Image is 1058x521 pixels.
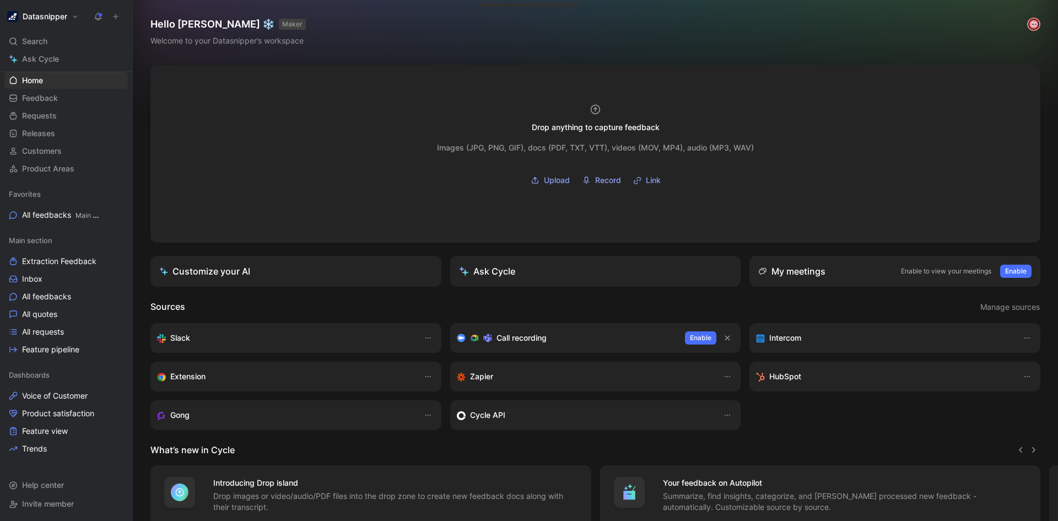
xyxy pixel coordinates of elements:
a: All requests [4,324,128,340]
h3: Gong [170,409,190,422]
span: Favorites [9,189,41,200]
h3: Call recording [496,331,547,345]
span: Dashboards [9,369,50,380]
h1: Datasnipper [23,12,67,22]
p: Summarize, find insights, categorize, and [PERSON_NAME] processed new feedback - automatically. C... [663,491,1028,513]
a: Trends [4,441,128,457]
a: All feedbacksMain section [4,207,128,223]
a: Customers [4,143,128,159]
span: Link [646,174,661,187]
span: Main section [9,235,52,246]
span: Search [22,35,47,48]
h3: Extension [170,370,206,383]
div: Record & transcribe meetings from Zoom, Meet & Teams. [457,331,677,345]
a: Ask Cycle [4,51,128,67]
h4: Introducing Drop island [213,476,578,490]
span: Record [595,174,621,187]
div: Drop anything to capture feedback [532,121,660,134]
div: DashboardsVoice of CustomerProduct satisfactionFeature viewTrends [4,367,128,457]
div: Invite member [4,496,128,512]
span: Voice of Customer [22,390,88,401]
button: Ask Cycle [450,256,741,287]
span: Manage sources [980,300,1040,314]
h3: HubSpot [769,370,801,383]
span: Enable [690,332,711,343]
div: Capture feedback from thousands of sources with Zapier (survey results, recordings, sheets, etc). [457,370,712,383]
h3: Slack [170,331,190,345]
a: Extraction Feedback [4,253,128,270]
img: Datasnipper [7,11,18,22]
div: Help center [4,477,128,493]
div: Search [4,33,128,50]
span: Releases [22,128,55,139]
div: Dashboards [4,367,128,383]
h1: Hello [PERSON_NAME] ❄️ [150,18,306,31]
button: MAKER [279,19,306,30]
a: All quotes [4,306,128,323]
a: Feedback [4,90,128,106]
div: Capture feedback from your incoming calls [157,409,413,422]
a: Product Areas [4,160,128,177]
span: Main section [75,211,115,219]
a: Inbox [4,271,128,287]
span: Feature pipeline [22,344,79,355]
div: Sync customers & send feedback from custom sources. Get inspired by our favorite use case [457,409,712,422]
span: Feedback [22,93,58,104]
div: My meetings [758,265,825,278]
span: All feedbacks [22,291,71,302]
div: Main sectionExtraction FeedbackInboxAll feedbacksAll quotesAll requestsFeature pipeline [4,232,128,358]
span: Customers [22,146,62,157]
span: All requests [22,326,64,337]
h2: What’s new in Cycle [150,443,235,456]
span: Home [22,75,43,86]
span: Product satisfaction [22,408,94,419]
h4: Your feedback on Autopilot [663,476,1028,490]
img: avatar [1028,19,1039,30]
span: Ask Cycle [22,52,59,66]
div: Customize your AI [159,265,250,278]
button: Upload [527,172,574,189]
p: Enable to view your meetings [901,266,991,277]
span: Requests [22,110,57,121]
a: Product satisfaction [4,405,128,422]
button: Enable [685,331,716,345]
div: Sync your customers, send feedback and get updates in Slack [157,331,413,345]
a: Customize your AI [150,256,441,287]
div: Sync your customers, send feedback and get updates in Intercom [756,331,1012,345]
div: Capture feedback from anywhere on the web [157,370,413,383]
span: Help center [22,480,64,490]
div: Ask Cycle [459,265,515,278]
span: Trends [22,443,47,454]
span: Feature view [22,426,68,437]
span: Product Areas [22,163,74,174]
span: Upload [544,174,570,187]
div: Images (JPG, PNG, GIF), docs (PDF, TXT, VTT), videos (MOV, MP4), audio (MP3, WAV) [437,141,754,154]
span: Inbox [22,273,42,284]
a: Feature view [4,423,128,439]
h3: Cycle API [470,409,505,422]
button: DatasnipperDatasnipper [4,9,82,24]
span: Enable [1005,266,1027,277]
h3: Intercom [769,331,801,345]
span: All quotes [22,309,57,320]
span: Invite member [22,499,74,508]
div: Main section [4,232,128,249]
span: Extraction Feedback [22,256,96,267]
span: All feedbacks [22,210,102,221]
a: Voice of Customer [4,388,128,404]
button: Record [578,172,625,189]
a: Requests [4,108,128,124]
button: Enable [1000,265,1032,278]
a: Home [4,72,128,89]
button: Link [629,172,665,189]
div: Welcome to your Datasnipper’s workspace [150,34,306,47]
button: Manage sources [980,300,1040,314]
div: Favorites [4,186,128,202]
p: Drop images or video/audio/PDF files into the drop zone to create new feedback docs along with th... [213,491,578,513]
h3: Zapier [470,370,493,383]
h2: Sources [150,300,185,314]
a: Releases [4,125,128,142]
a: Feature pipeline [4,341,128,358]
a: All feedbacks [4,288,128,305]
